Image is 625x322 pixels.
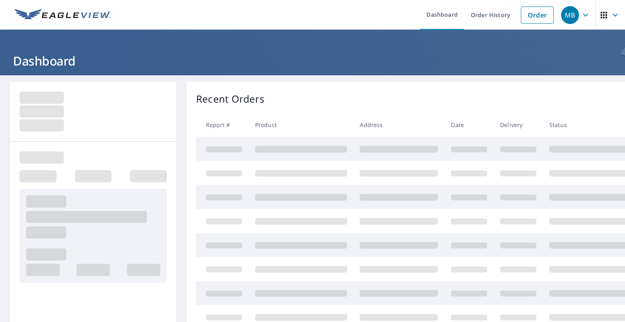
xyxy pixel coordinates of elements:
th: Product [249,113,354,137]
th: Delivery [494,113,543,137]
th: Date [444,113,494,137]
p: Recent Orders [196,92,264,106]
a: Order [521,7,554,24]
img: EV Logo [15,9,111,21]
div: MB [561,6,579,24]
th: Address [353,113,444,137]
th: Report # [196,113,249,137]
h1: Dashboard [10,53,615,69]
